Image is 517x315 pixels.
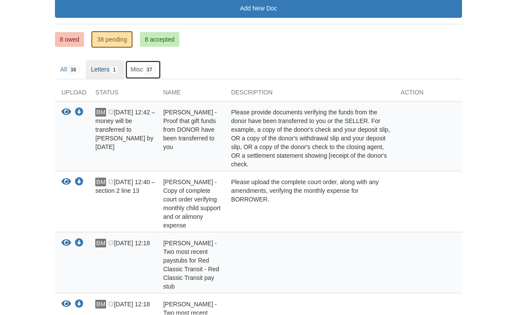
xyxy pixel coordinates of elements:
[75,302,84,309] a: Download Corey Winzenread - Two most recent paystubs for Red Classic Transit - Red classic transi...
[86,61,125,80] a: Letters
[75,240,84,247] a: Download Corey Winzenread - Two most recent paystubs for Red Classic Transit - Red Classic Transi...
[55,32,84,47] a: 8 owed
[125,61,161,80] a: Misc
[55,61,85,80] a: All38
[110,66,120,75] span: 1
[95,108,106,117] span: BM
[108,301,150,308] span: [DATE] 12:18
[95,300,106,309] span: BM
[89,88,157,101] div: Status
[394,88,462,101] div: Action
[55,88,89,101] div: Upload
[95,109,155,151] span: [DATE] 12:42 – money will be transferred to [PERSON_NAME] by [DATE]
[225,108,394,169] div: Please provide documents verifying the funds from the donor have been transferred to you or the S...
[140,32,179,47] a: 8 accepted
[61,178,71,187] button: View Corey Winzenread - Copy of complete court order verifying monthly child support and or alimo...
[163,109,217,151] span: [PERSON_NAME] - Proof that gift funds from DONOR have been transferred to you
[91,32,132,48] a: 38 pending
[61,239,71,248] button: View Corey Winzenread - Two most recent paystubs for Red Classic Transit - Red Classic Transit pa...
[75,179,84,186] a: Download Corey Winzenread - Copy of complete court order verifying monthly child support and or a...
[163,179,220,229] span: [PERSON_NAME] - Copy of complete court order verifying monthly child support and or alimony expense
[67,66,80,75] span: 38
[95,178,106,187] span: BM
[108,240,150,247] span: [DATE] 12:18
[95,179,155,195] span: [DATE] 12:40 – section 2 line 13
[143,66,155,75] span: 37
[225,88,394,101] div: Description
[157,88,225,101] div: Name
[75,110,84,117] a: Download Brooke Moore - Proof that gift funds from DONOR have been transferred to you
[61,300,71,309] button: View Corey Winzenread - Two most recent paystubs for Red Classic Transit - Red classic transit pa...
[225,178,394,230] div: Please upload the complete court order, along with any amendments, verifying the monthly expense ...
[61,108,71,117] button: View Brooke Moore - Proof that gift funds from DONOR have been transferred to you
[163,240,219,290] span: [PERSON_NAME] - Two most recent paystubs for Red Classic Transit - Red Classic Transit pay stub
[95,239,106,248] span: BM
